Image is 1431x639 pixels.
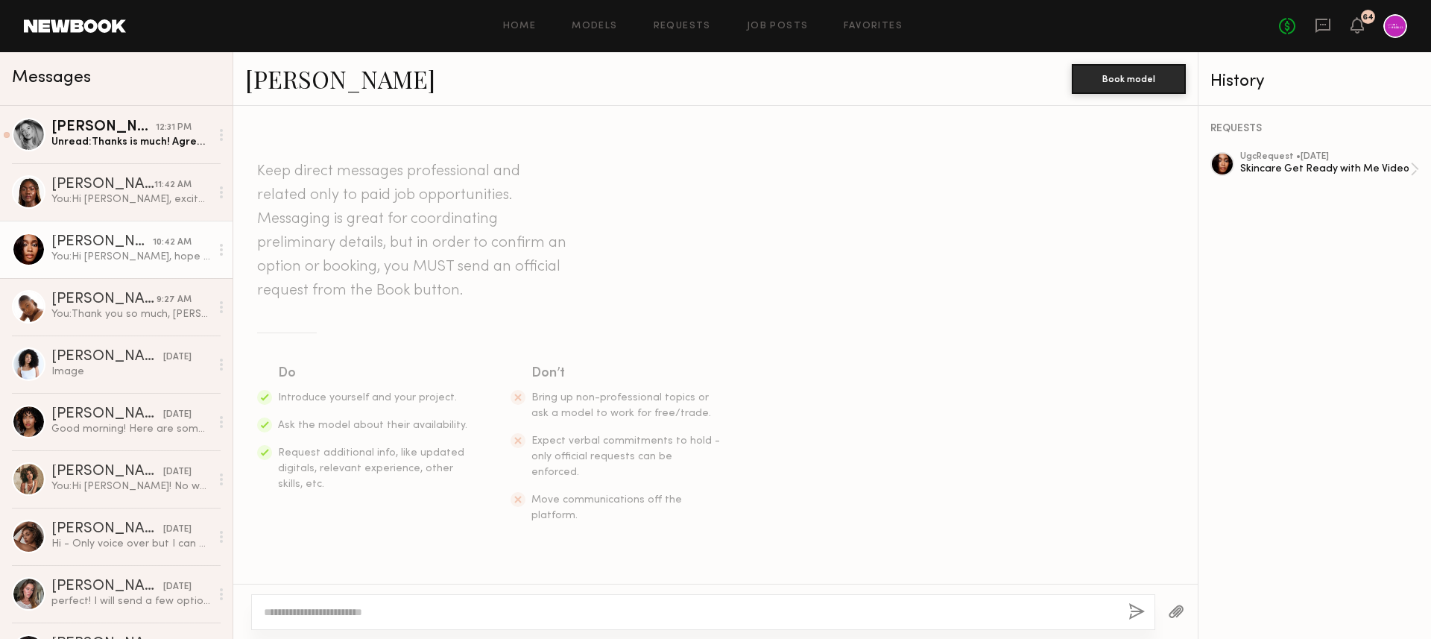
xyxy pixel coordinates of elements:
[245,63,435,95] a: [PERSON_NAME]
[1072,72,1186,84] a: Book model
[163,523,192,537] div: [DATE]
[51,422,210,436] div: Good morning! Here are some photos
[1240,152,1419,186] a: ugcRequest •[DATE]Skincare Get Ready with Me Video
[51,235,153,250] div: [PERSON_NAME]
[51,594,210,608] div: perfect! I will send a few options shortly
[51,365,210,379] div: Image
[278,448,464,489] span: Request additional info, like updated digitals, relevant experience, other skills, etc.
[51,537,210,551] div: Hi - Only voice over but I can do that if required for this! :)
[51,250,210,264] div: You: Hi [PERSON_NAME], hope you had a great weekend! It looks like the package was delivered [DAT...
[1240,162,1410,176] div: Skincare Get Ready with Me Video
[51,522,163,537] div: [PERSON_NAME]
[531,436,720,477] span: Expect verbal commitments to hold - only official requests can be enforced.
[1210,73,1419,90] div: History
[163,465,192,479] div: [DATE]
[153,236,192,250] div: 10:42 AM
[12,69,91,86] span: Messages
[51,579,163,594] div: [PERSON_NAME]
[157,293,192,307] div: 9:27 AM
[654,22,711,31] a: Requests
[51,407,163,422] div: [PERSON_NAME]
[51,479,210,494] div: You: Hi [PERSON_NAME]! No worries, we hope to work with you soon. I'll reach out when we have det...
[154,178,192,192] div: 11:42 AM
[531,363,722,384] div: Don’t
[163,350,192,365] div: [DATE]
[844,22,903,31] a: Favorites
[51,120,156,135] div: [PERSON_NAME]
[278,393,457,403] span: Introduce yourself and your project.
[572,22,617,31] a: Models
[51,307,210,321] div: You: Thank you so much, [PERSON_NAME]! Please let us know if you have any questions. Additionally...
[51,465,163,479] div: [PERSON_NAME]
[51,292,157,307] div: [PERSON_NAME]
[163,408,192,422] div: [DATE]
[278,421,467,430] span: Ask the model about their availability.
[51,350,163,365] div: [PERSON_NAME]
[51,135,210,149] div: Unread: Thanks is much! Agreement is signed :)
[531,393,711,418] span: Bring up non-professional topics or ask a model to work for free/trade.
[51,192,210,207] div: You: Hi [PERSON_NAME], excited to be working together! What's your best email address to send the...
[503,22,537,31] a: Home
[531,495,682,520] span: Move communications off the platform.
[278,363,469,384] div: Do
[163,580,192,594] div: [DATE]
[156,121,192,135] div: 12:31 PM
[747,22,809,31] a: Job Posts
[1210,124,1419,134] div: REQUESTS
[1240,152,1410,162] div: ugc Request • [DATE]
[51,177,154,192] div: [PERSON_NAME]
[257,160,570,303] header: Keep direct messages professional and related only to paid job opportunities. Messaging is great ...
[1072,64,1186,94] button: Book model
[1362,13,1374,22] div: 64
